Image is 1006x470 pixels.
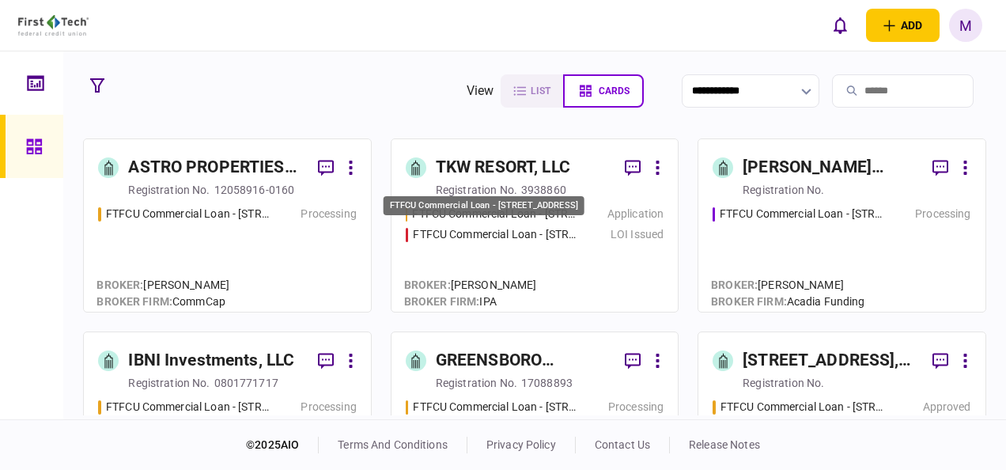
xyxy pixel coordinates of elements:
button: M [949,9,982,42]
button: cards [563,74,644,108]
a: contact us [595,438,650,451]
button: open adding identity options [866,9,940,42]
div: FTFCU Commercial Loan - 1650 S Carbon Ave Price UT [106,206,271,222]
div: TKW RESORT, LLC [436,155,570,180]
div: FTFCU Commercial Loan - 7600 Harpers Green Way Chesterfield [720,399,886,415]
div: [PERSON_NAME] Regency Partners LLC [743,155,919,180]
div: 0801771717 [214,375,278,391]
div: CommCap [96,294,229,310]
div: Acadia Funding [711,294,864,310]
span: broker firm : [96,295,172,308]
div: [PERSON_NAME] [96,277,229,294]
div: registration no. [743,182,824,198]
div: Processing [608,399,664,415]
span: cards [599,85,630,97]
div: registration no. [436,182,517,198]
div: FTFCU Commercial Loan - [STREET_ADDRESS] [384,196,584,216]
div: Approved [923,399,971,415]
div: 17088893 [521,375,573,391]
div: Processing [301,399,356,415]
span: broker firm : [711,295,787,308]
div: IBNI Investments, LLC [128,348,294,373]
span: Broker : [96,279,143,291]
div: ASTRO PROPERTIES LLC [128,155,304,180]
a: TKW RESORT, LLCregistration no.3938860FTFCU Commercial Loan - 1402 Boone StreetApplicationFTFCU C... [391,138,679,313]
div: registration no. [436,375,517,391]
div: FTFCU Commercial Loan - 6 Dunbar Rd Monticello NY [720,206,886,222]
div: 3938860 [521,182,566,198]
div: Application [607,206,664,222]
a: ASTRO PROPERTIES LLCregistration no.12058916-0160FTFCU Commercial Loan - 1650 S Carbon Ave Price ... [83,138,371,313]
div: FTFCU Commercial Loan - 1770 Allens Circle Greensboro GA [413,399,578,415]
a: [PERSON_NAME] Regency Partners LLCregistration no.FTFCU Commercial Loan - 6 Dunbar Rd Monticello ... [698,138,985,313]
div: Processing [915,206,970,222]
div: FTFCU Commercial Loan - 6 Uvalde Road Houston TX [106,399,271,415]
span: Broker : [711,279,758,291]
div: registration no. [743,375,824,391]
div: [PERSON_NAME] [711,277,864,294]
div: IPA [404,294,537,310]
div: GREENSBORO ESTATES LLC [436,348,612,373]
span: Broker : [404,279,451,291]
div: Processing [301,206,356,222]
button: open notifications list [823,9,857,42]
div: view [467,81,494,100]
div: 12058916-0160 [214,182,295,198]
div: [STREET_ADDRESS], LLC [743,348,919,373]
div: registration no. [128,182,210,198]
div: FTFCU Commercial Loan - 2410 Charleston Highway [413,226,578,243]
div: registration no. [128,375,210,391]
span: list [531,85,550,97]
div: [PERSON_NAME] [404,277,537,294]
button: list [501,74,563,108]
img: client company logo [18,15,89,36]
a: release notes [689,438,760,451]
a: terms and conditions [338,438,448,451]
div: LOI Issued [611,226,664,243]
span: broker firm : [404,295,480,308]
div: © 2025 AIO [246,437,319,453]
a: privacy policy [486,438,556,451]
